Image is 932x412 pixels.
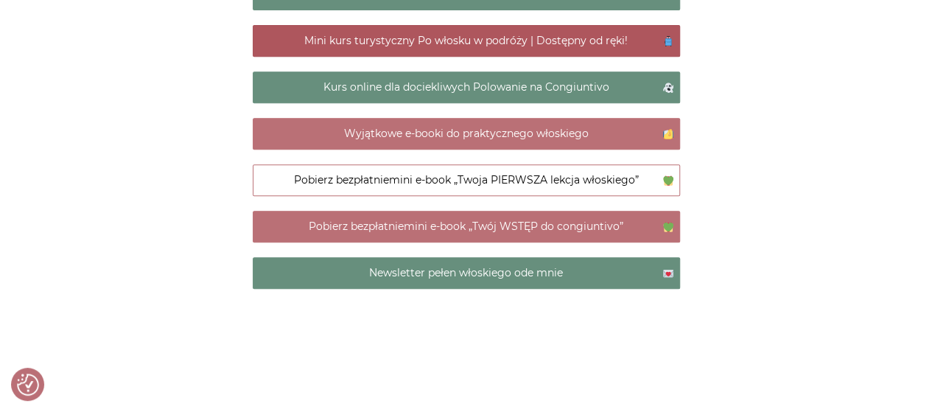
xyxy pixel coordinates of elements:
img: 💌 [663,268,673,279]
button: Preferencje co do zgód [17,374,39,396]
a: Mini kurs turystyczny Po włosku w podróży | Dostępny od ręki! [253,25,680,57]
a: Newsletter pełen włoskiego ode mnie [253,257,680,289]
img: 💚 [663,175,673,186]
img: 🧳 [663,36,673,46]
a: Kurs online dla dociekliwych Polowanie na Congiuntivo [253,71,680,103]
a: Pobierz bezpłatniemini e-book „Twoja PIERWSZA lekcja włoskiego” [253,164,680,196]
a: Wyjątkowe e-booki do praktycznego włoskiego [253,118,680,150]
p: Włoskielove to blog na temat języka włoskiego i kultury Włoch w praktyce. Tworzę autorskie materi... [253,304,680,399]
img: 🤌 [663,129,673,139]
a: Pobierz bezpłatniemini e-book „Twój WSTĘP do congiuntivo” [253,211,680,242]
img: 💚 [663,222,673,232]
img: 👻 [663,83,673,93]
img: Revisit consent button [17,374,39,396]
